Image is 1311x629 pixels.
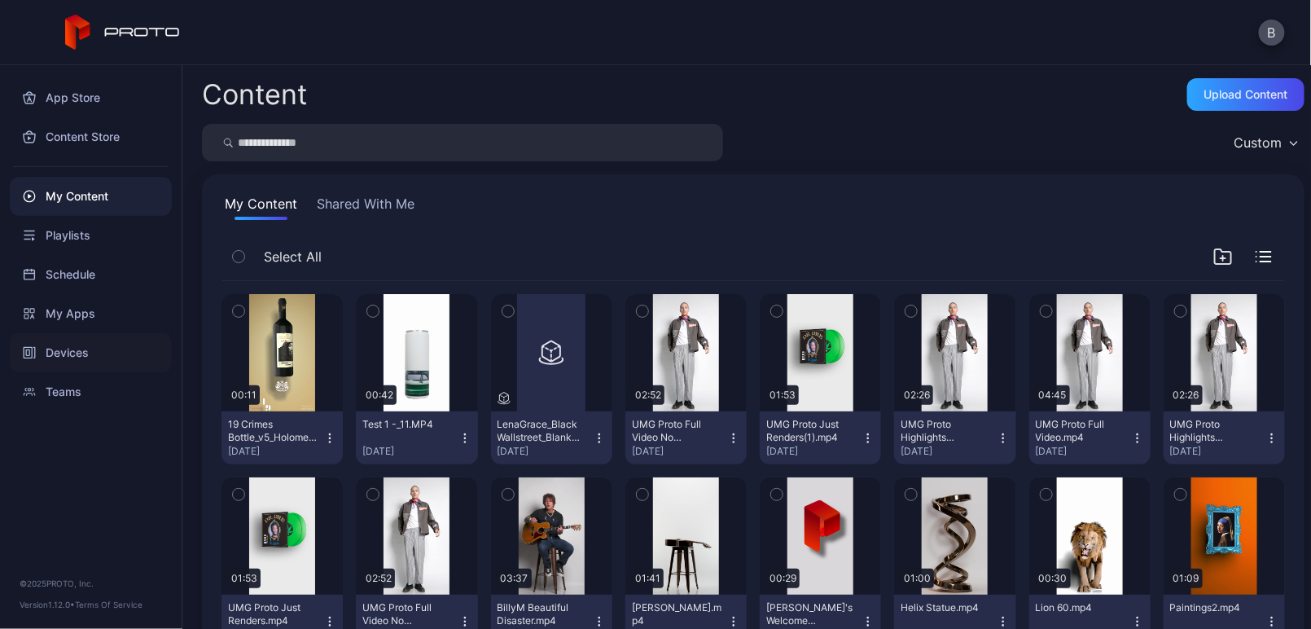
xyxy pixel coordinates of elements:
button: UMG Proto Highlights Video(1).mp4[DATE] [1164,411,1285,464]
a: My Content [10,177,172,216]
div: Helix Statue.mp4 [901,601,990,614]
a: Terms Of Service [75,600,142,609]
div: UMG Proto Full Video.mp4 [1036,418,1125,444]
button: UMG Proto Full Video.mp4[DATE] [1029,411,1151,464]
a: Playlists [10,216,172,255]
div: [DATE] [498,445,593,458]
div: Test 1 -_11.MP4 [362,418,452,431]
div: LenaGrace_Black Wallstreet_Blank Dog Tag.stl [498,418,587,444]
div: BillyM Beautiful Disaster.mp4 [498,601,587,627]
div: Upload Content [1204,88,1288,101]
div: UMG Proto Highlights Video.mp4 [901,418,990,444]
div: BillyM Silhouette.mp4 [632,601,721,627]
div: Custom [1234,134,1282,151]
div: Lion 60.mp4 [1036,601,1125,614]
button: LenaGrace_Black Wallstreet_Blank Dog Tag.stl[DATE] [491,411,612,464]
div: [DATE] [766,445,862,458]
button: Shared With Me [313,194,418,220]
div: UMG Proto Full Video No Renders(1).mp4 [632,418,721,444]
div: © 2025 PROTO, Inc. [20,577,162,590]
a: Schedule [10,255,172,294]
div: Paintings2.mp4 [1170,601,1260,614]
button: UMG Proto Highlights Video.mp4[DATE] [894,411,1015,464]
button: My Content [221,194,300,220]
button: UMG Proto Full Video No Renders(1).mp4[DATE] [625,411,747,464]
button: Upload Content [1187,78,1304,111]
div: [DATE] [362,445,458,458]
div: UMG Proto Just Renders(1).mp4 [766,418,856,444]
a: Content Store [10,117,172,156]
a: App Store [10,78,172,117]
div: Content [202,81,307,108]
div: [DATE] [632,445,727,458]
span: Select All [264,247,322,266]
button: UMG Proto Just Renders(1).mp4[DATE] [760,411,881,464]
span: Version 1.12.0 • [20,600,75,609]
a: Devices [10,333,172,372]
button: B [1259,20,1285,46]
div: [DATE] [228,445,323,458]
button: Test 1 -_11.MP4[DATE] [356,411,477,464]
button: Custom [1225,124,1304,161]
div: [DATE] [901,445,996,458]
a: Teams [10,372,172,411]
button: 19 Crimes Bottle_v5_Holomedia.mp4[DATE] [221,411,343,464]
div: UMG Proto Highlights Video(1).mp4 [1170,418,1260,444]
div: [DATE] [1170,445,1265,458]
a: My Apps [10,294,172,333]
div: [DATE] [1036,445,1131,458]
div: UMG Proto Just Renders.mp4 [228,601,318,627]
div: David's Welcome Video.mp4 [766,601,856,627]
div: UMG Proto Full Video No Renders.mp4 [362,601,452,627]
div: 19 Crimes Bottle_v5_Holomedia.mp4 [228,418,318,444]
